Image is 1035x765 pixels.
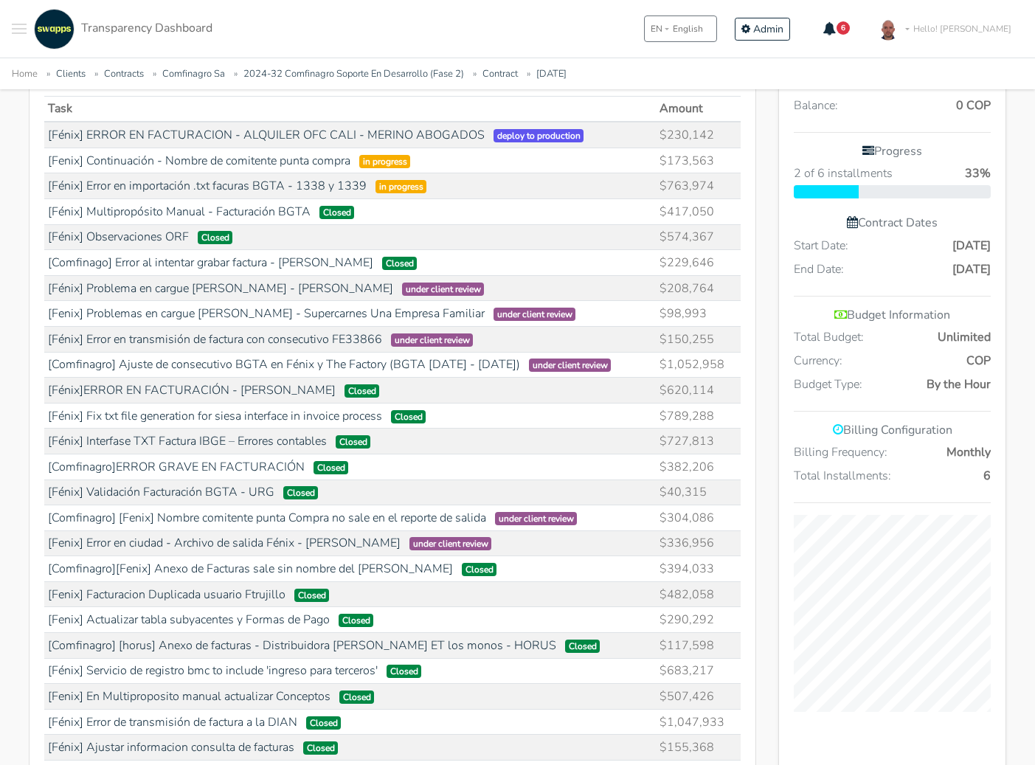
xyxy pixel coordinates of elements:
span: Closed [382,257,418,270]
span: Closed [336,435,371,449]
td: $382,206 [656,454,741,480]
td: $230,142 [656,122,741,148]
span: under client review [391,333,474,347]
button: 6 [814,16,860,41]
button: Toggle navigation menu [12,9,27,49]
span: 6 [837,21,850,35]
a: [Fénix] Ajustar informacion consulta de facturas [48,739,294,755]
a: [Comfinago] Error al intentar grabar factura - [PERSON_NAME] [48,255,373,271]
td: $336,956 [656,530,741,556]
span: 2 of 6 installments [794,165,893,182]
td: $394,033 [656,556,741,582]
a: [Comfinagro] [horus] Anexo de facturas - Distribuidora [PERSON_NAME] ET los monos - HORUS [48,637,556,654]
a: Contract [482,67,518,80]
a: [Comfinagro] [Fenix] Nombre comitente punta Compra no sale en el reporte de salida [48,510,486,526]
td: $150,255 [656,326,741,352]
a: [Fénix] Multipropósito Manual - Facturación BGTA [48,204,311,220]
a: [Fénix] Servicio de registro bmc to include 'ingreso para terceros' [48,662,378,679]
a: [Comfinagro] Ajuste de consecutivo BGTA en Fénix y The Factory (BGTA [DATE] - [DATE]) [48,356,520,373]
a: [Fénix] Observaciones ORF [48,229,189,245]
span: under client review [529,359,612,372]
a: [Fénix] Error de transmisión de factura a la DIAN [48,714,297,730]
a: 2024-32 Comfinagro Soporte En Desarrollo (Fase 2) [243,67,464,80]
h6: Progress [794,145,991,159]
a: [Fénix] Problema en cargue [PERSON_NAME] - [PERSON_NAME] [48,280,393,297]
td: $117,598 [656,633,741,659]
span: Closed [462,563,497,576]
span: Monthly [946,443,991,461]
span: Closed [391,410,426,423]
a: Contracts [104,67,144,80]
a: [Fénix] ERROR EN FACTURACION - ALQUILER OFC CALI - MERINO ABOGADOS [48,127,485,143]
td: $304,086 [656,505,741,531]
span: Closed [314,461,349,474]
span: Closed [294,589,330,602]
span: Total Installments: [794,467,891,485]
span: Closed [303,741,339,755]
a: [Fénix] Validación Facturación BGTA - URG [48,484,274,500]
span: Billing Frequency: [794,443,887,461]
span: Closed [339,614,374,627]
span: 6 [983,467,991,485]
a: Home [12,67,38,80]
img: foto-andres-documento.jpeg [873,14,903,44]
span: [DATE] [952,260,991,278]
td: $789,288 [656,403,741,429]
td: $290,292 [656,607,741,633]
td: $620,114 [656,378,741,404]
span: Transparency Dashboard [81,20,212,36]
span: deploy to production [494,129,584,142]
span: Closed [345,384,380,398]
span: Closed [306,716,342,730]
h6: Contract Dates [794,216,991,230]
span: Unlimited [938,328,991,346]
span: Closed [339,690,375,704]
span: under client review [402,283,485,296]
a: Admin [735,18,790,41]
a: [Fénix] Error en importación .txt facuras BGTA - 1338 y 1339 [48,178,367,194]
h6: Billing Configuration [794,423,991,437]
span: Balance: [794,97,838,114]
td: $507,426 [656,684,741,710]
th: Task [44,96,656,122]
span: Total Budget: [794,328,864,346]
td: $208,764 [656,275,741,301]
a: [Fénix] Interfase TXT Factura IBGE – Errores contables [48,433,327,449]
a: [Fénix] Fix txt file generation for siesa interface in invoice process [48,408,382,424]
span: Closed [387,665,422,678]
td: $683,217 [656,658,741,684]
a: [Fénix] Error en transmisión de factura con consecutivo FE33866 [48,331,382,347]
span: under client review [495,512,578,525]
span: English [673,22,703,35]
span: Closed [319,206,355,219]
a: [Fenix] Actualizar tabla subyacentes y Formas de Pago [48,612,330,628]
a: Transparency Dashboard [30,9,212,49]
a: [Fenix] Facturacion Duplicada usuario Ftrujillo [48,586,285,603]
a: [Fenix] En Multiproposito manual actualizar Conceptos [48,688,330,705]
h6: Budget Information [794,308,991,322]
span: By the Hour [927,375,991,393]
a: [Fénix]ERROR EN FACTURACIÓN - [PERSON_NAME] [48,382,336,398]
td: $1,052,958 [656,352,741,378]
a: Hello! [PERSON_NAME] [868,8,1023,49]
td: $727,813 [656,429,741,454]
td: $482,058 [656,581,741,607]
td: $417,050 [656,198,741,224]
span: 0 COP [956,97,991,114]
img: swapps-linkedin-v2.jpg [34,9,75,49]
span: under client review [409,537,492,550]
th: Amount [656,96,741,122]
span: in progress [359,155,411,168]
span: Closed [283,486,319,499]
button: ENEnglish [644,15,717,42]
td: $1,047,933 [656,709,741,735]
td: $229,646 [656,250,741,276]
span: Closed [565,640,600,653]
a: [Fenix] Continuación - Nombre de comitente punta compra [48,153,350,169]
a: Clients [56,67,86,80]
a: [Comfinagro]ERROR GRAVE EN FACTURACIÓN [48,459,305,475]
span: Hello! [PERSON_NAME] [913,22,1011,35]
h6: Previous Periods [794,77,991,91]
span: Budget Type: [794,375,862,393]
span: Closed [198,231,233,244]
